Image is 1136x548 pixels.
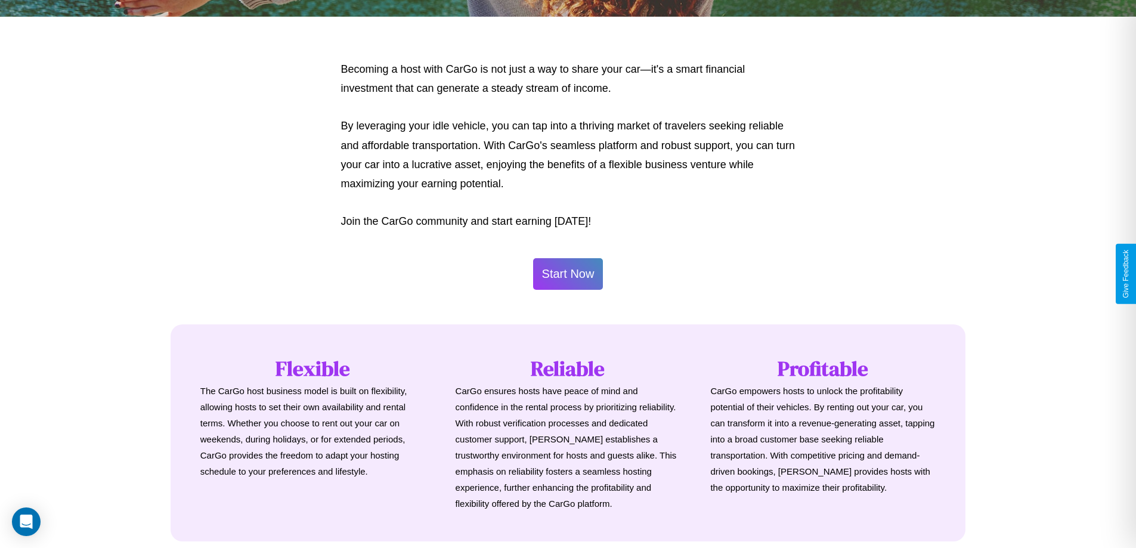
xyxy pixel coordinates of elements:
h1: Flexible [200,354,426,383]
p: The CarGo host business model is built on flexibility, allowing hosts to set their own availabili... [200,383,426,479]
h1: Profitable [710,354,936,383]
p: CarGo ensures hosts have peace of mind and confidence in the rental process by prioritizing relia... [456,383,681,512]
p: Join the CarGo community and start earning [DATE]! [341,212,795,231]
p: Becoming a host with CarGo is not just a way to share your car—it's a smart financial investment ... [341,60,795,98]
div: Give Feedback [1122,250,1130,298]
h1: Reliable [456,354,681,383]
p: CarGo empowers hosts to unlock the profitability potential of their vehicles. By renting out your... [710,383,936,496]
div: Open Intercom Messenger [12,507,41,536]
p: By leveraging your idle vehicle, you can tap into a thriving market of travelers seeking reliable... [341,116,795,194]
button: Start Now [533,258,603,290]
